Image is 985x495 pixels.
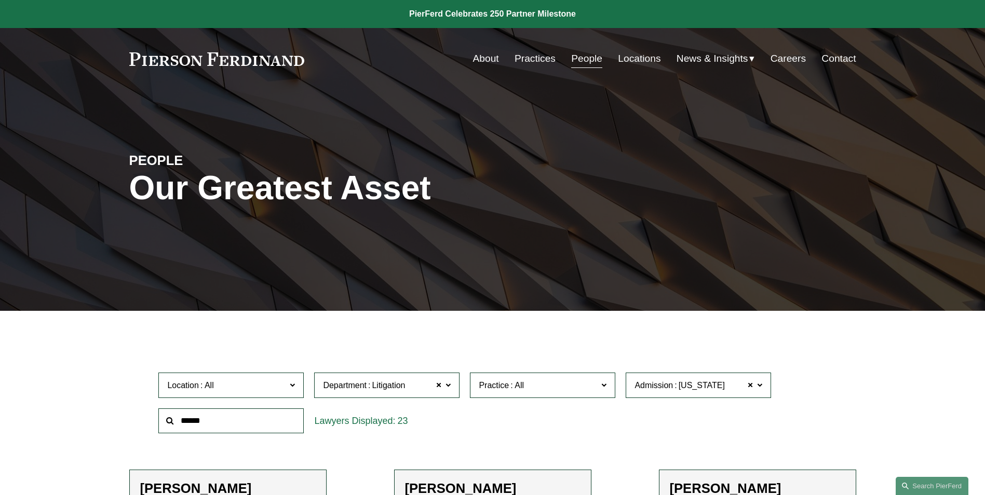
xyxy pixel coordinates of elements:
span: 23 [397,416,408,426]
span: Department [323,381,367,390]
span: Litigation [372,379,405,392]
a: Locations [618,49,660,68]
a: Contact [821,49,856,68]
span: Location [167,381,199,390]
a: About [473,49,499,68]
a: Search this site [896,477,968,495]
a: Careers [771,49,806,68]
span: [US_STATE] [679,379,725,392]
span: Admission [635,381,673,390]
a: Practices [515,49,556,68]
span: Practice [479,381,509,390]
h1: Our Greatest Asset [129,169,614,207]
h4: PEOPLE [129,152,311,169]
span: News & Insights [677,50,748,68]
a: folder dropdown [677,49,755,68]
a: People [571,49,602,68]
